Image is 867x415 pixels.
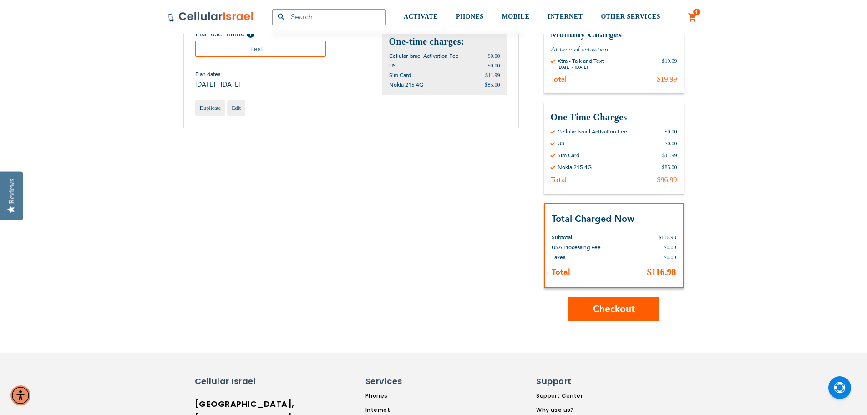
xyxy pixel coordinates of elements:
[659,234,676,241] span: $116.98
[389,72,411,79] span: Sim Card
[657,75,677,84] div: $19.99
[647,267,676,277] span: $116.98
[601,13,660,20] span: OTHER SERVICES
[665,128,677,135] div: $0.00
[485,82,500,88] span: $85.00
[662,152,677,159] div: $11.99
[389,81,423,88] span: Nokia 215 4G
[536,392,596,400] a: Support Center
[568,297,659,321] button: Checkout
[536,375,590,387] h6: Support
[558,164,592,171] div: Nokia 215 4G
[195,100,226,116] a: Duplicate
[502,13,530,20] span: MOBILE
[167,11,254,22] img: Cellular Israel Logo
[456,13,484,20] span: PHONES
[558,57,604,65] div: Xtra - Talk and Text
[10,385,30,405] div: Accessibility Menu
[536,406,596,414] a: Why use us?
[688,12,698,23] a: 1
[272,9,386,25] input: Search
[227,100,245,116] a: Edit
[552,225,630,242] th: Subtotal
[664,244,676,251] span: $0.00
[232,105,241,111] span: Edit
[664,254,676,261] span: $0.00
[558,140,564,147] div: US
[389,62,396,69] span: US
[488,53,500,59] span: $0.00
[404,13,438,20] span: ACTIVATE
[200,105,221,111] span: Duplicate
[657,175,677,184] div: $96.99
[389,36,500,48] h2: One-time charges:
[551,111,677,123] h3: One Time Charges
[389,52,459,60] span: Cellular Israel Activation Fee
[551,45,677,54] p: At time of activation
[552,244,601,251] span: USA Processing Fee
[195,71,241,78] span: Plan dates
[558,128,627,135] div: Cellular Israel Activation Fee
[665,140,677,147] div: $0.00
[552,252,630,262] th: Taxes
[551,75,567,84] div: Total
[593,302,635,316] span: Checkout
[8,179,16,204] div: Reviews
[365,392,448,400] a: Phones
[662,164,677,171] div: $85.00
[195,375,272,387] h6: Cellular Israel
[551,175,567,184] div: Total
[552,213,634,225] strong: Total Charged Now
[695,9,698,16] span: 1
[552,266,570,278] strong: Total
[485,72,500,78] span: $11.99
[558,65,604,70] div: [DATE] - [DATE]
[662,57,677,70] div: $19.99
[195,80,241,89] span: [DATE] - [DATE]
[365,375,443,387] h6: Services
[365,406,448,414] a: Internet
[558,152,579,159] div: Sim Card
[551,28,677,41] h3: Monthly Charges
[488,62,500,69] span: $0.00
[548,13,583,20] span: INTERNET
